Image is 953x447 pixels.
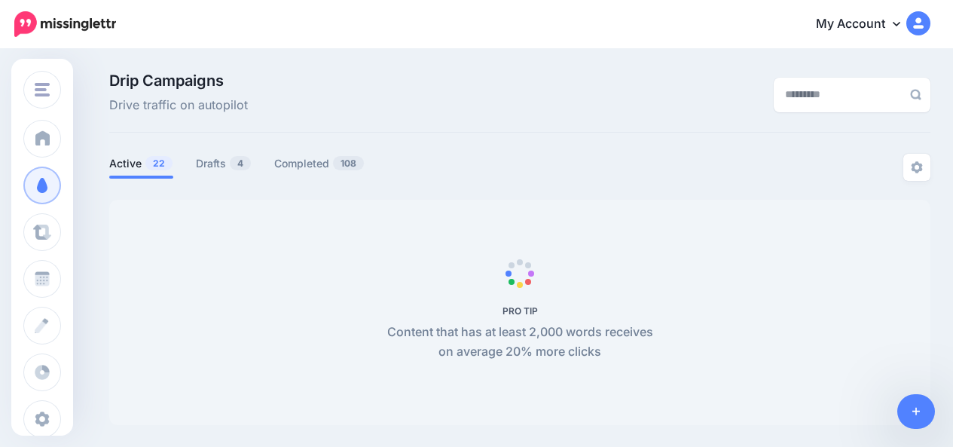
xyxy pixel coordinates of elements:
a: My Account [801,6,930,43]
span: 22 [145,156,173,170]
img: search-grey-6.png [910,89,921,100]
p: Content that has at least 2,000 words receives on average 20% more clicks [379,323,661,362]
a: Active22 [109,155,173,173]
a: Completed108 [274,155,365,173]
a: Drafts4 [196,155,252,173]
h5: PRO TIP [379,305,661,317]
span: Drive traffic on autopilot [109,96,248,115]
img: settings-grey.png [911,161,923,173]
img: menu.png [35,83,50,96]
img: Missinglettr [14,11,116,37]
span: 4 [230,156,251,170]
span: 108 [333,156,364,170]
span: Drip Campaigns [109,73,248,88]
